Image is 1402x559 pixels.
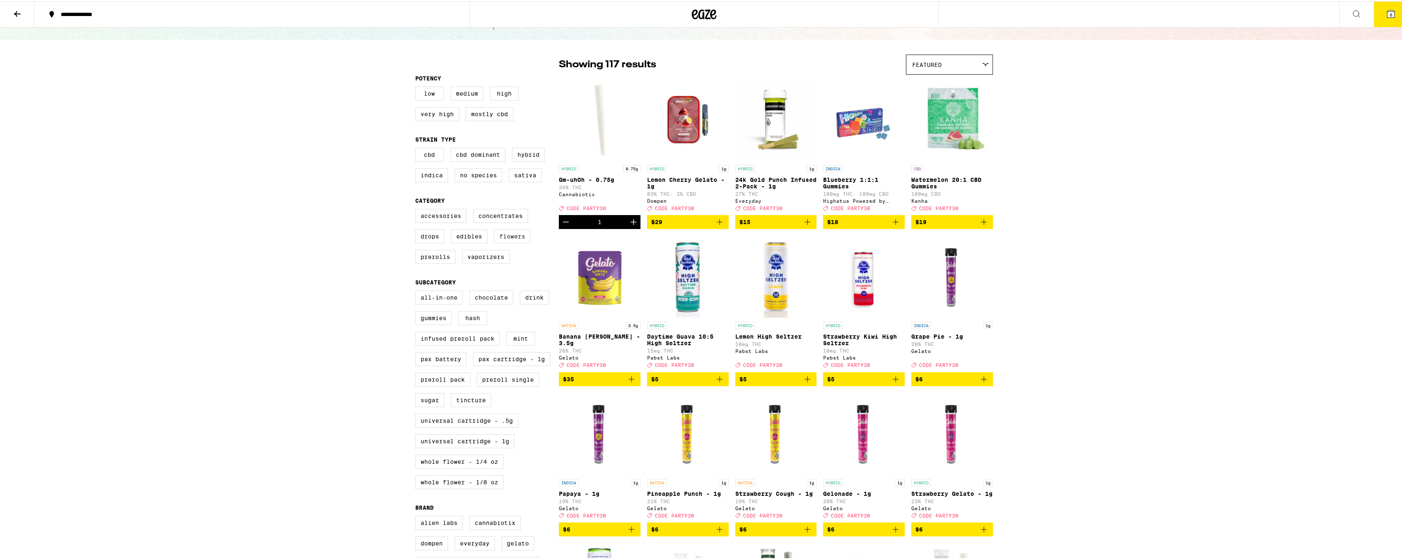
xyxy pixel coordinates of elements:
label: Drops [415,228,444,242]
span: CODE PARTY30 [655,512,694,517]
span: $6 [651,525,659,532]
p: 10mg THC [823,347,905,352]
button: Add to bag [823,214,905,228]
span: $29 [651,218,662,224]
img: Pabst Labs - Lemon High Seltzer [735,234,817,316]
span: $6 [915,375,923,381]
p: Papaya - 1g [559,489,640,496]
label: Flowers [494,228,531,242]
div: Gelato [735,504,817,510]
a: Open page for Pineapple Punch - 1g from Gelato [647,392,729,521]
img: Highatus Powered by Cannabiotix - Blueberry 1:1:1 Gummies [823,78,905,160]
div: Gelato [647,504,729,510]
label: Mint [506,330,535,344]
label: PAX Cartridge - 1g [473,351,550,365]
p: 19% THC [735,497,817,503]
a: Open page for Watermelon 20:1 CBD Gummies from Kanha [911,78,993,214]
p: INDICA [911,321,931,328]
p: Daytime Guava 10:5 High Seltzer [647,332,729,345]
div: Pabst Labs [647,354,729,359]
p: Blueberry 1:1:1 Gummies [823,175,905,188]
span: CODE PARTY30 [831,512,870,517]
div: Pabst Labs [823,354,905,359]
span: $19 [915,218,926,224]
button: Add to bag [647,521,729,535]
label: Hybrid [512,147,545,160]
p: 1g [631,478,640,485]
img: Gelato - Strawberry Gelato - 1g [911,392,993,474]
span: Featured [912,60,942,67]
img: Dompen - Lemon Cherry Gelato - 1g [647,78,729,160]
img: Gelato - Grape Pie - 1g [911,234,993,316]
span: CODE PARTY30 [743,204,782,210]
span: CODE PARTY30 [567,512,606,517]
p: HYBRID [735,321,755,328]
p: 24k Gold Punch Infused 2-Pack - 1g [735,175,817,188]
a: Open page for Gelonade - 1g from Gelato [823,392,905,521]
legend: Potency [415,74,441,80]
p: 83% THC: 2% CBD [647,190,729,195]
p: HYBRID [823,478,843,485]
p: CBD [911,164,924,171]
label: Low [415,85,444,99]
a: Open page for Papaya - 1g from Gelato [559,392,640,521]
p: 20% THC [911,340,993,346]
label: No Species [455,167,502,181]
label: PAX Battery [415,351,467,365]
div: Gelato [911,504,993,510]
label: Sugar [415,392,444,406]
legend: Category [415,196,445,203]
p: Watermelon 20:1 CBD Gummies [911,175,993,188]
span: CODE PARTY30 [919,512,958,517]
button: Add to bag [911,371,993,385]
p: HYBRID [559,164,579,171]
span: $18 [827,218,838,224]
a: Open page for Banana Runtz - 3.5g from Gelato [559,234,640,371]
span: CODE PARTY30 [919,362,958,367]
p: Strawberry Cough - 1g [735,489,817,496]
p: 3.5g [626,321,640,328]
button: Increment [627,214,640,228]
p: HYBRID [735,164,755,171]
p: Showing 117 results [559,57,656,71]
p: Grape Pie - 1g [911,332,993,339]
p: Gelonade - 1g [823,489,905,496]
p: 10mg THC [735,340,817,346]
p: 20% THC [823,497,905,503]
label: Infused Preroll Pack [415,330,500,344]
span: $35 [563,375,574,381]
p: 15mg THC [647,347,729,352]
p: 1g [983,478,993,485]
a: Open page for Grape Pie - 1g from Gelato [911,234,993,371]
label: Prerolls [415,249,455,263]
div: Dompen [647,197,729,202]
div: Highatus Powered by Cannabiotix [823,197,905,202]
span: CODE PARTY30 [743,362,782,367]
button: Add to bag [911,214,993,228]
label: CBD Dominant [451,147,505,160]
label: High [490,85,519,99]
p: 1g [719,478,729,485]
label: Whole Flower - 1/4 oz [415,454,503,467]
button: Add to bag [823,521,905,535]
p: 27% THC [735,190,817,195]
button: Add to bag [647,214,729,228]
div: Pabst Labs [735,347,817,353]
span: $6 [563,525,570,532]
img: Gelato - Banana Runtz - 3.5g [559,234,640,316]
p: 1g [983,321,993,328]
label: CBD [415,147,444,160]
img: Pabst Labs - Strawberry Kiwi High Seltzer [823,234,905,316]
p: 1g [895,478,905,485]
button: Add to bag [823,371,905,385]
p: 100mg THC: 100mg CBD [823,190,905,195]
p: SATIVA [559,321,579,328]
label: Gummies [415,310,452,324]
p: 1g [807,478,816,485]
label: Sativa [509,167,542,181]
label: Accessories [415,208,467,222]
label: Preroll Single [477,371,539,385]
p: HYBRID [647,321,667,328]
label: Mostly CBD [466,106,513,120]
span: $5 [739,375,747,381]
